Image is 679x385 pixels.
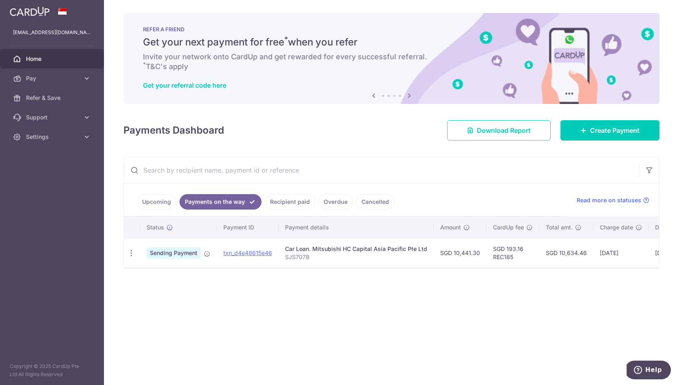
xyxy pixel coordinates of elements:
p: SJS707B [285,253,427,261]
a: Upcoming [137,194,176,210]
th: Payment details [279,217,434,238]
h6: Invite your network onto CardUp and get rewarded for every successful referral. T&C's apply [143,52,640,71]
a: Create Payment [560,120,660,141]
p: [EMAIL_ADDRESS][DOMAIN_NAME] [13,28,91,37]
a: Cancelled [356,194,394,210]
a: Overdue [318,194,353,210]
a: Download Report [447,120,551,141]
td: SGD 10,441.30 [434,238,487,268]
img: RAF banner [123,13,660,104]
h5: Get your next payment for free when you refer [143,36,640,49]
span: Pay [26,74,80,82]
span: Create Payment [590,125,640,135]
a: Read more on statuses [577,196,649,204]
span: Status [147,223,164,231]
span: CardUp fee [493,223,524,231]
a: Recipient paid [265,194,315,210]
span: Sending Payment [147,247,201,259]
iframe: Opens a widget where you can find more information [627,361,671,381]
a: Get your referral code here [143,81,226,89]
span: Support [26,113,80,121]
p: REFER A FRIEND [143,26,640,32]
span: Read more on statuses [577,196,641,204]
td: SGD 10,634.46 [539,238,593,268]
div: Car Loan. Mitsubishi HC Capital Asia Pacific Pte Ltd [285,245,427,253]
th: Payment ID [217,217,279,238]
span: Amount [440,223,461,231]
span: Charge date [600,223,633,231]
a: txn_d4e48615e46 [223,249,272,256]
a: Payments on the way [179,194,262,210]
span: Download Report [477,125,531,135]
td: SGD 193.16 REC185 [487,238,539,268]
img: CardUp [10,6,50,16]
span: Total amt. [546,223,573,231]
input: Search by recipient name, payment id or reference [124,157,640,183]
span: Home [26,55,80,63]
span: Settings [26,133,80,141]
h4: Payments Dashboard [123,123,224,138]
span: Refer & Save [26,94,80,102]
td: [DATE] [593,238,649,268]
